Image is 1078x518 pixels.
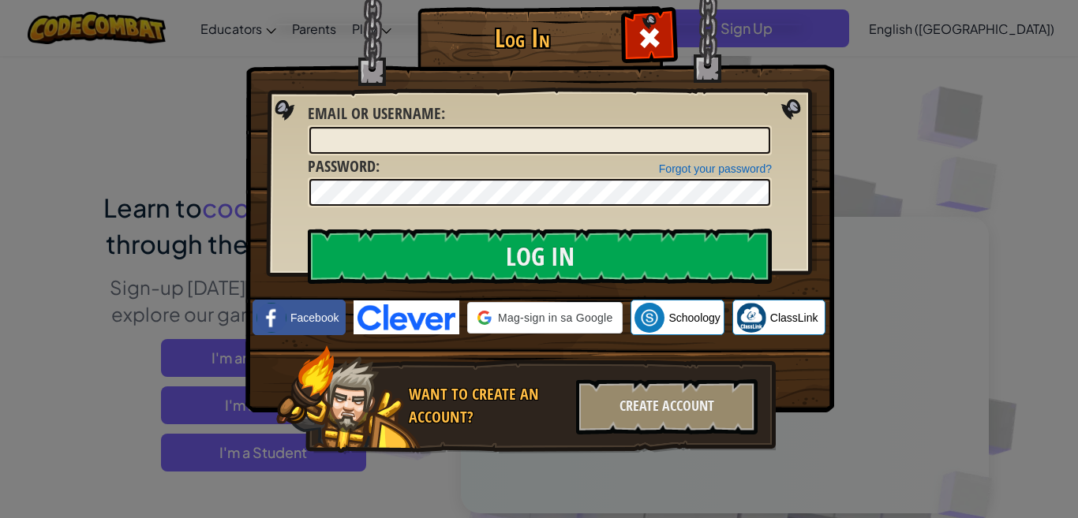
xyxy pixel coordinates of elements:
[308,155,376,177] span: Password
[659,162,772,175] a: Forgot your password?
[409,383,567,428] div: Want to create an account?
[576,379,758,434] div: Create Account
[770,310,818,326] span: ClassLink
[421,24,623,52] h1: Log In
[498,310,612,326] span: Mag-sign in sa Google
[354,300,459,334] img: clever-logo-blue.png
[290,310,339,326] span: Facebook
[308,102,445,125] label: :
[668,310,720,326] span: Schoology
[256,303,286,333] img: facebook_small.png
[736,303,766,333] img: classlink-logo-small.png
[308,155,380,178] label: :
[308,102,441,124] span: Email or Username
[467,302,623,334] div: Mag-sign in sa Google
[308,229,772,284] input: Log In
[634,303,664,333] img: schoology.png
